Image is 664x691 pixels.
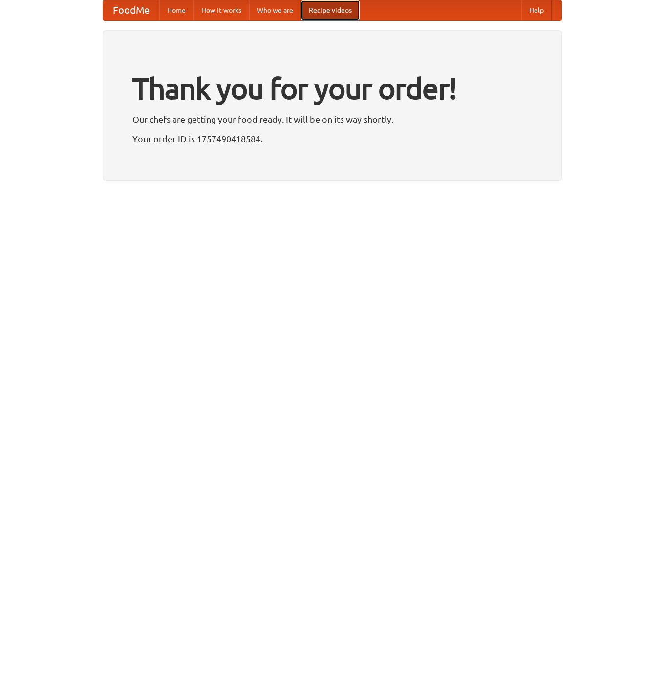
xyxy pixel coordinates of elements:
[193,0,249,20] a: How it works
[249,0,301,20] a: Who we are
[159,0,193,20] a: Home
[103,0,159,20] a: FoodMe
[132,112,532,126] p: Our chefs are getting your food ready. It will be on its way shortly.
[301,0,360,20] a: Recipe videos
[132,65,532,112] h1: Thank you for your order!
[132,131,532,146] p: Your order ID is 1757490418584.
[521,0,552,20] a: Help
